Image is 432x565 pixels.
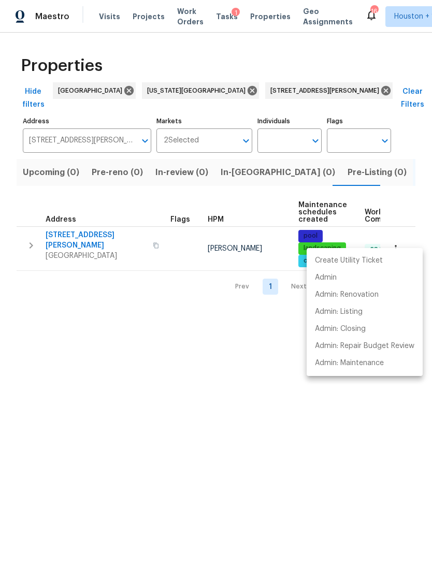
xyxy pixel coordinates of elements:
p: Admin: Repair Budget Review [315,341,414,352]
p: Admin: Closing [315,324,366,335]
p: Admin [315,272,337,283]
p: Admin: Renovation [315,289,379,300]
p: Admin: Maintenance [315,358,384,369]
p: Create Utility Ticket [315,255,383,266]
p: Admin: Listing [315,307,363,317]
